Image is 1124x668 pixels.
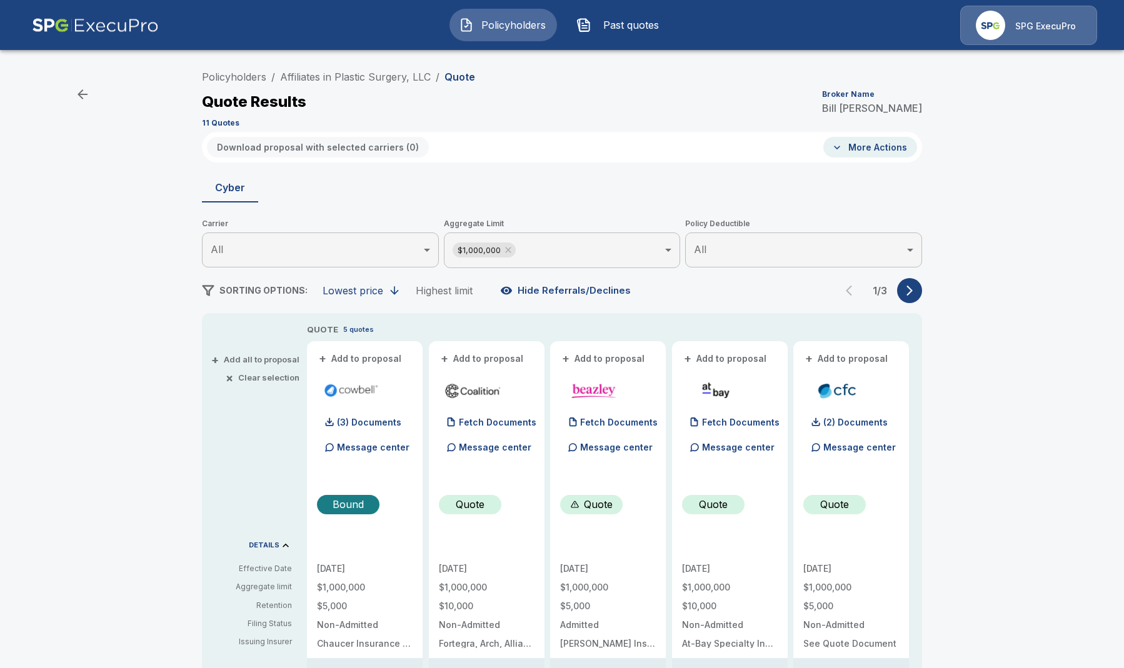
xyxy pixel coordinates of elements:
[459,418,536,427] p: Fetch Documents
[682,352,770,366] button: +Add to proposal
[202,172,258,202] button: Cyber
[416,284,473,297] div: Highest limit
[343,324,374,335] p: 5 quotes
[317,583,413,592] p: $1,000,000
[323,284,383,297] div: Lowest price
[202,94,306,109] p: Quote Results
[228,374,299,382] button: ×Clear selection
[449,9,557,41] button: Policyholders IconPolicyholders
[317,621,413,629] p: Non-Admitted
[823,441,896,454] p: Message center
[803,639,899,648] p: See Quote Document
[682,583,778,592] p: $1,000,000
[867,286,892,296] p: 1 / 3
[596,17,665,32] span: Past quotes
[684,354,691,363] span: +
[436,69,439,84] li: /
[207,137,429,157] button: Download proposal with selected carriers (0)
[560,621,656,629] p: Admitted
[202,119,239,127] p: 11 Quotes
[212,636,292,647] p: Issuing Insurer
[219,285,308,296] span: SORTING OPTIONS:
[580,441,653,454] p: Message center
[202,217,439,230] span: Carrier
[441,354,448,363] span: +
[337,418,401,427] p: (3) Documents
[319,354,326,363] span: +
[317,602,413,611] p: $5,000
[560,602,656,611] p: $5,000
[699,497,728,512] p: Quote
[685,217,922,230] span: Policy Deductible
[444,217,681,230] span: Aggregate Limit
[459,441,531,454] p: Message center
[976,11,1005,40] img: Agency Icon
[333,497,364,512] p: Bound
[479,17,548,32] span: Policyholders
[317,352,404,366] button: +Add to proposal
[805,354,813,363] span: +
[682,639,778,648] p: At-Bay Specialty Insurance Company
[682,564,778,573] p: [DATE]
[307,324,338,336] p: QUOTE
[560,564,656,573] p: [DATE]
[226,374,233,382] span: ×
[212,563,292,574] p: Effective Date
[456,497,484,512] p: Quote
[560,352,648,366] button: +Add to proposal
[439,621,534,629] p: Non-Admitted
[453,243,506,257] span: $1,000,000
[317,564,413,573] p: [DATE]
[1015,20,1076,32] p: SPG ExecuPro
[803,352,891,366] button: +Add to proposal
[682,621,778,629] p: Non-Admitted
[803,602,899,611] p: $5,000
[212,581,292,592] p: Aggregate limit
[565,381,623,400] img: beazleycyber
[444,381,502,400] img: coalitioncyber
[808,381,866,400] img: cfccyber
[687,381,745,400] img: atbaycybersurplus
[439,564,534,573] p: [DATE]
[803,583,899,592] p: $1,000,000
[439,602,534,611] p: $10,000
[439,352,526,366] button: +Add to proposal
[702,418,780,427] p: Fetch Documents
[822,103,922,113] p: Bill [PERSON_NAME]
[214,356,299,364] button: +Add all to proposal
[212,600,292,611] p: Retention
[249,542,279,549] p: DETAILS
[212,618,292,629] p: Filing Status
[823,418,888,427] p: (2) Documents
[822,91,875,98] p: Broker Name
[317,639,413,648] p: Chaucer Insurance Company DAC | NAIC# AA-1780116
[584,497,613,512] p: Quote
[211,243,223,256] span: All
[498,279,636,302] button: Hide Referrals/Declines
[694,243,706,256] span: All
[271,69,275,84] li: /
[576,17,591,32] img: Past quotes Icon
[202,69,475,84] nav: breadcrumb
[322,381,380,400] img: cowbellp250
[32,6,159,45] img: AA Logo
[453,242,516,257] div: $1,000,000
[444,72,475,82] p: Quote
[439,583,534,592] p: $1,000,000
[560,583,656,592] p: $1,000,000
[560,639,656,648] p: Beazley Insurance Company, Inc.
[682,602,778,611] p: $10,000
[960,6,1097,45] a: Agency IconSPG ExecuPro
[280,71,431,83] a: Affiliates in Plastic Surgery, LLC
[459,17,474,32] img: Policyholders Icon
[567,9,675,41] button: Past quotes IconPast quotes
[803,564,899,573] p: [DATE]
[702,441,775,454] p: Message center
[211,356,219,364] span: +
[202,71,266,83] a: Policyholders
[562,354,570,363] span: +
[803,621,899,629] p: Non-Admitted
[337,441,409,454] p: Message center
